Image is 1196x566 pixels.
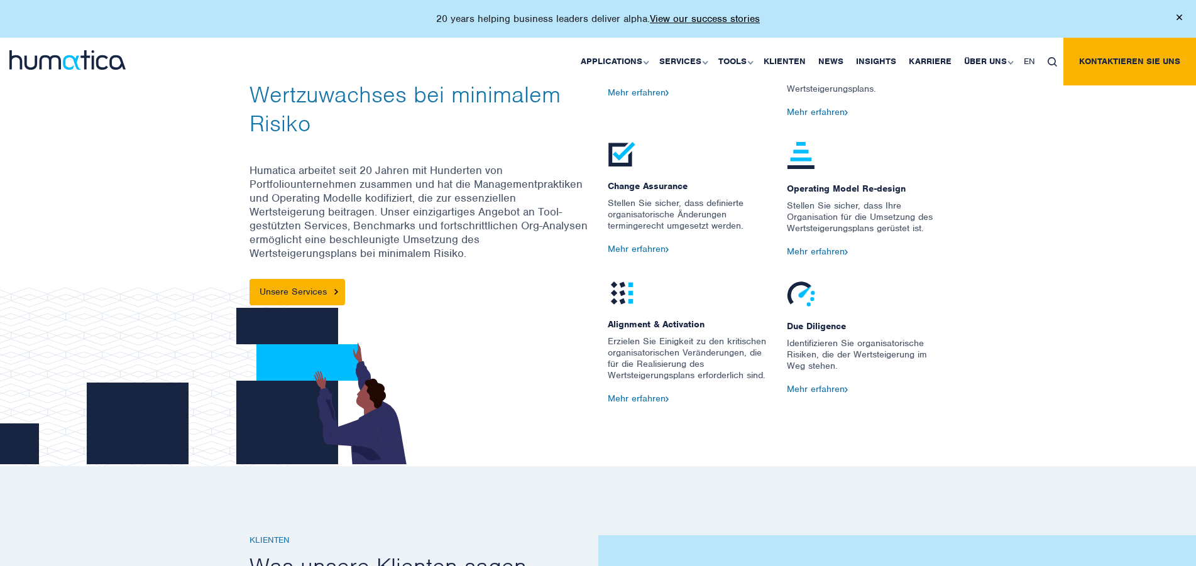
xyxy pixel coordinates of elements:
[608,335,768,393] p: Erzielen Sie Einigkeit zu den kritischen organisatorischen Veränderungen, die für die Realisierun...
[250,163,589,279] p: Humatica arbeitet seit 20 Jahren mit Hunderten von Portfoliounternehmen zusammen und hat die Mana...
[608,393,669,404] a: Mehr erfahren
[436,13,760,25] p: 20 years helping business leaders deliver alpha.
[334,289,338,295] img: arrowicon
[653,38,712,85] a: Services
[608,168,768,197] span: Change Assurance
[850,38,902,85] a: Insights
[608,197,768,244] p: Stellen Sie sicher, dass definierte organisatorische Änderungen termingerecht umgesetzt werden.
[712,38,757,85] a: Tools
[845,387,848,393] img: arrow2
[608,243,669,254] a: Mehr erfahren
[666,90,669,95] img: arrow2
[250,23,561,138] span: zur Beschleunigung des Wertzuwachses bei minimalem Risiko
[787,337,947,384] p: Identifizieren Sie organisatorische Risiken, die der Wertsteigerung im Weg stehen.
[787,308,947,337] span: Due Diligence
[902,38,958,85] a: Karriere
[666,396,669,402] img: arrow2
[250,535,947,546] h6: Klienten
[787,383,848,395] a: Mehr erfahren
[650,13,760,25] a: View our success stories
[787,200,947,246] p: Stellen Sie sicher, dass Ihre Organisation für die Umsetzung des Wertsteigerungsplans gerüstet ist.
[608,307,768,335] span: Alignment & Activation
[1018,38,1041,85] a: EN
[574,38,653,85] a: Applications
[250,279,345,305] a: Unsere Services
[9,50,126,70] img: logo
[608,87,669,98] a: Mehr erfahren
[1063,38,1196,85] a: Kontaktieren Sie uns
[845,249,848,255] img: arrow2
[958,38,1018,85] a: Über uns
[787,171,947,200] span: Operating Model Re-design
[1024,56,1035,67] span: EN
[845,110,848,116] img: arrow2
[787,106,848,117] a: Mehr erfahren
[666,247,669,253] img: arrow2
[787,246,848,257] a: Mehr erfahren
[757,38,812,85] a: Klienten
[1048,57,1057,67] img: search_icon
[812,38,850,85] a: News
